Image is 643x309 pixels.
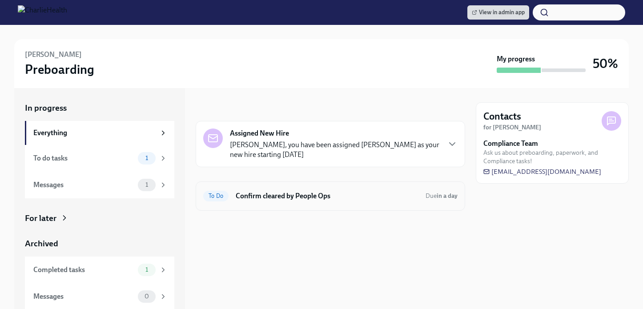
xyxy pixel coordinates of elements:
h3: 50% [593,56,618,72]
a: Messages1 [25,172,174,198]
span: 1 [140,155,153,161]
strong: My progress [497,54,535,64]
span: 0 [139,293,154,300]
span: View in admin app [472,8,525,17]
h6: Confirm cleared by People Ops [236,191,418,201]
span: Due [426,192,458,200]
a: [EMAIL_ADDRESS][DOMAIN_NAME] [483,167,601,176]
span: 1 [140,181,153,188]
span: To Do [203,193,229,199]
span: 1 [140,266,153,273]
img: CharlieHealth [18,5,67,20]
div: Messages [33,292,134,301]
h3: Preboarding [25,61,94,77]
h4: Contacts [483,110,521,123]
a: Completed tasks1 [25,257,174,283]
a: To DoConfirm cleared by People OpsDuein a day [203,189,458,203]
div: Completed tasks [33,265,134,275]
div: For later [25,213,56,224]
strong: in a day [437,192,458,200]
span: August 12th, 2025 09:00 [426,192,458,200]
a: In progress [25,102,174,114]
a: For later [25,213,174,224]
a: To do tasks1 [25,145,174,172]
div: To do tasks [33,153,134,163]
p: [PERSON_NAME], you have been assigned [PERSON_NAME] as your new hire starting [DATE] [230,140,440,160]
a: Archived [25,238,174,249]
strong: Assigned New Hire [230,128,289,138]
h6: [PERSON_NAME] [25,50,82,60]
span: Ask us about preboarding, paperwork, and Compliance tasks! [483,148,621,165]
div: Everything [33,128,156,138]
div: In progress [196,102,237,114]
strong: Compliance Team [483,139,538,148]
div: Messages [33,180,134,190]
a: View in admin app [467,5,529,20]
a: Everything [25,121,174,145]
strong: for [PERSON_NAME] [483,124,541,131]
